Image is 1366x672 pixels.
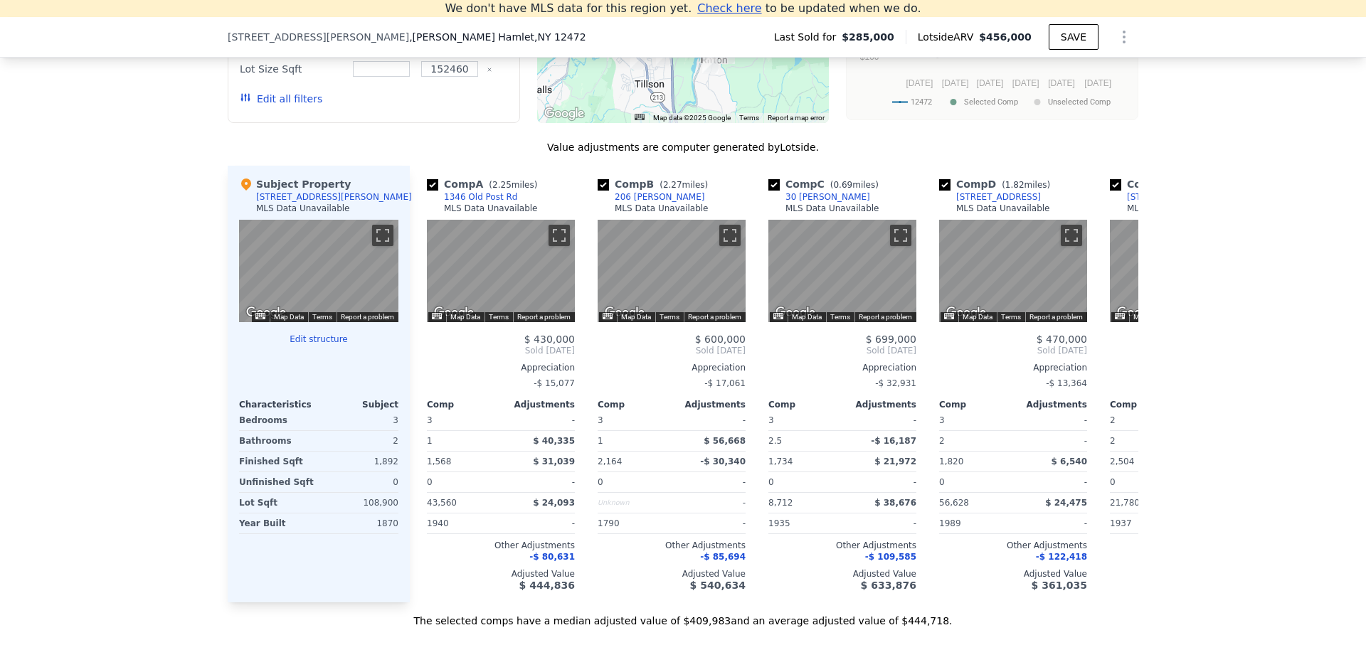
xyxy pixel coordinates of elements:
span: $ 633,876 [861,580,916,591]
span: 1,568 [427,457,451,466]
div: Other Adjustments [768,540,916,551]
div: Characteristics [239,399,319,410]
span: $ 444,836 [519,580,575,591]
a: 30 [PERSON_NAME] [768,191,870,203]
div: - [674,410,746,430]
div: - [1016,513,1087,533]
span: 3 [598,415,603,425]
img: Google [243,304,290,322]
div: - [845,410,916,430]
a: 206 [PERSON_NAME] [598,191,704,203]
div: Adjustments [842,399,916,410]
div: - [845,472,916,492]
a: Open this area in Google Maps (opens a new window) [772,304,819,322]
span: 2,164 [598,457,622,466]
span: $ 699,000 [866,334,916,345]
div: Lot Size Sqft [240,59,344,79]
a: Report a problem [1029,313,1083,321]
span: $ 6,540 [1052,457,1087,466]
div: [STREET_ADDRESS][PERSON_NAME] [256,191,412,203]
div: Subject [319,399,398,410]
span: -$ 80,631 [529,552,575,562]
div: 1,892 [322,452,398,471]
span: 0 [427,477,433,487]
span: -$ 109,585 [865,552,916,562]
div: - [504,410,575,430]
span: 3 [939,415,945,425]
div: 30 [PERSON_NAME] [785,191,870,203]
span: 3 [427,415,433,425]
button: Clear [487,67,492,73]
button: Map Data [274,312,304,322]
span: 56,628 [939,498,969,508]
div: 1989 [939,513,1010,533]
div: Other Adjustments [598,540,746,551]
button: Keyboard shortcuts [635,114,645,120]
text: Unselected Comp [1048,97,1111,107]
div: 1346 Old Post Rd [702,50,718,74]
span: 2,504 [1110,457,1134,466]
div: Other Adjustments [427,540,575,551]
div: The selected comps have a median adjusted value of $409,983 and an average adjusted value of $444... [228,602,1138,628]
div: - [504,472,575,492]
span: Sold [DATE] [598,345,746,356]
div: Appreciation [939,362,1087,373]
div: 0 [322,472,398,492]
div: 2 [939,431,1010,451]
button: Map Data [450,312,480,322]
a: Report a problem [859,313,912,321]
button: Keyboard shortcuts [944,313,954,319]
button: Keyboard shortcuts [773,313,783,319]
a: Open this area in Google Maps (opens a new window) [243,304,290,322]
div: MLS Data Unavailable [1127,203,1221,214]
div: Value adjustments are computer generated by Lotside . [228,140,1138,154]
div: Map [427,220,575,322]
a: Report a map error [768,114,825,122]
span: $ 38,676 [874,498,916,508]
div: 3 [322,410,398,430]
a: Terms (opens in new tab) [660,313,679,321]
a: Terms (opens in new tab) [489,313,509,321]
img: Google [1113,304,1160,322]
div: - [674,472,746,492]
div: Unfinished Sqft [239,472,316,492]
div: 1790 [598,513,669,533]
button: Toggle fullscreen view [890,225,911,246]
span: 21,780 [1110,498,1140,508]
span: 2 [1110,415,1116,425]
div: - [1016,472,1087,492]
span: 0 [598,477,603,487]
text: Selected Comp [964,97,1018,107]
text: [DATE] [906,78,933,88]
div: 1937 [1110,513,1181,533]
span: Check here [697,1,761,15]
a: [STREET_ADDRESS] [939,191,1041,203]
div: Street View [1110,220,1258,322]
div: Comp E [1110,177,1225,191]
div: Comp [768,399,842,410]
a: Report a problem [341,313,394,321]
img: Google [772,304,819,322]
text: $100 [860,52,879,62]
span: $ 430,000 [524,334,575,345]
div: Bedrooms [239,410,316,430]
span: $ 21,972 [874,457,916,466]
button: Map Data [1133,312,1163,322]
span: $ 470,000 [1037,334,1087,345]
div: Adjustments [672,399,746,410]
div: Map [939,220,1087,322]
button: Keyboard shortcuts [603,313,613,319]
div: Comp [598,399,672,410]
div: Appreciation [768,362,916,373]
div: 1 [427,431,498,451]
a: Terms (opens in new tab) [1001,313,1021,321]
text: [DATE] [942,78,969,88]
div: Adjusted Value [768,568,916,580]
span: Map data ©2025 Google [653,114,731,122]
div: 2 [1110,431,1181,451]
div: MLS Data Unavailable [956,203,1050,214]
div: - [1016,431,1087,451]
span: Sold [DATE] [427,345,575,356]
a: Terms (opens in new tab) [830,313,850,321]
span: , NY 12472 [534,31,586,43]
